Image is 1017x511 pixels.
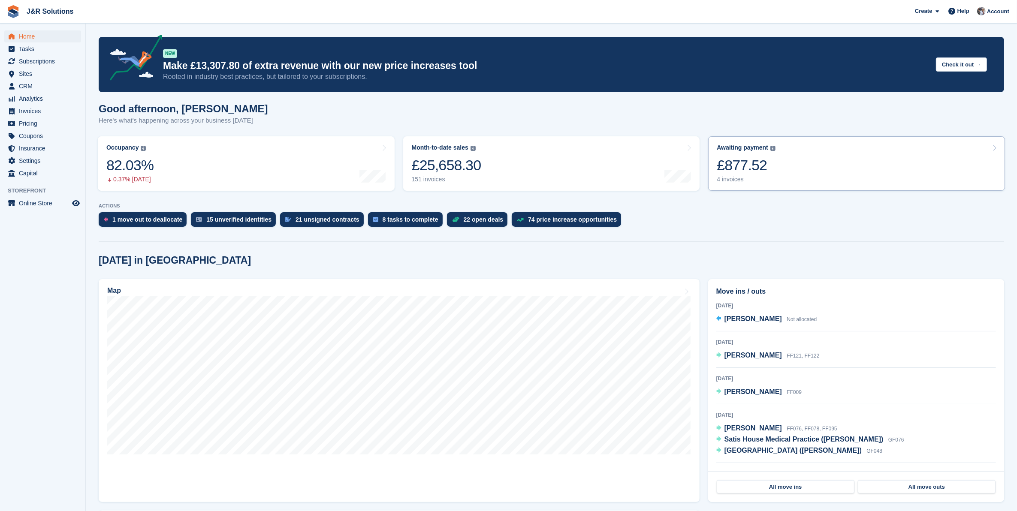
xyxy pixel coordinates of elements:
div: [DATE] [716,338,996,346]
a: All move ins [717,480,854,494]
span: Insurance [19,142,70,154]
a: 8 tasks to complete [368,212,447,231]
a: menu [4,130,81,142]
a: menu [4,80,81,92]
span: GF076 [888,437,904,443]
button: Check it out → [936,57,987,72]
div: £25,658.30 [412,156,481,174]
p: Make £13,307.80 of extra revenue with our new price increases tool [163,60,929,72]
img: icon-info-grey-7440780725fd019a000dd9b08b2336e03edf1995a4989e88bcd33f0948082b44.svg [770,146,776,151]
span: Storefront [8,186,85,195]
p: Rooted in industry best practices, but tailored to your subscriptions. [163,72,929,81]
a: Awaiting payment £877.52 4 invoices [708,136,1005,191]
div: [DATE] [716,411,996,419]
a: menu [4,105,81,117]
a: [PERSON_NAME] FF121, FF122 [716,350,820,361]
span: [PERSON_NAME] [724,388,782,395]
span: Help [957,7,969,15]
span: Sites [19,68,70,80]
a: Map [99,279,700,502]
div: [DATE] [716,302,996,310]
a: menu [4,55,81,67]
a: Satis House Medical Practice ([PERSON_NAME]) GF076 [716,434,904,445]
a: menu [4,93,81,105]
a: [PERSON_NAME] FF076, FF078, FF095 [716,423,837,434]
div: 22 open deals [464,216,504,223]
img: stora-icon-8386f47178a22dfd0bd8f6a31ec36ba5ce8667c1dd55bd0f319d3a0aa187defe.svg [7,5,20,18]
img: deal-1b604bf984904fb50ccaf53a9ad4b4a5d6e5aea283cecdc64d6e3604feb123c2.svg [452,216,459,222]
span: Create [915,7,932,15]
span: FF121, FF122 [787,353,819,359]
span: Settings [19,155,70,167]
img: price_increase_opportunities-93ffe204e8149a01c8c9dc8f82e8f89637d9d84a8eef4429ea346261dce0b2c0.svg [517,218,524,222]
span: FF009 [787,389,802,395]
a: menu [4,117,81,129]
div: 74 price increase opportunities [528,216,617,223]
div: 8 tasks to complete [383,216,438,223]
a: All move outs [858,480,996,494]
a: Preview store [71,198,81,208]
p: Here's what's happening across your business [DATE] [99,116,268,126]
div: NEW [163,49,177,58]
a: [PERSON_NAME] FF009 [716,387,802,398]
span: Coupons [19,130,70,142]
span: Subscriptions [19,55,70,67]
a: 22 open deals [447,212,512,231]
a: [PERSON_NAME] Not allocated [716,314,817,325]
span: Account [987,7,1009,16]
h2: [DATE] in [GEOGRAPHIC_DATA] [99,255,251,266]
div: 1 move out to deallocate [112,216,182,223]
h1: Good afternoon, [PERSON_NAME] [99,103,268,114]
a: 74 price increase opportunities [512,212,625,231]
span: Home [19,30,70,42]
a: 1 move out to deallocate [99,212,191,231]
a: 15 unverified identities [191,212,280,231]
div: 15 unverified identities [206,216,272,223]
div: 21 unsigned contracts [296,216,359,223]
div: Occupancy [106,144,139,151]
span: GF048 [866,448,882,454]
span: Online Store [19,197,70,209]
span: [GEOGRAPHIC_DATA] ([PERSON_NAME]) [724,447,862,454]
div: [DATE] [716,375,996,382]
div: 151 invoices [412,176,481,183]
div: Month-to-date sales [412,144,468,151]
a: menu [4,155,81,167]
img: contract_signature_icon-13c848040528278c33f63329250d36e43548de30e8caae1d1a13099fd9432cc5.svg [285,217,291,222]
a: menu [4,43,81,55]
a: menu [4,197,81,209]
span: [PERSON_NAME] [724,315,782,322]
a: menu [4,30,81,42]
img: move_outs_to_deallocate_icon-f764333ba52eb49d3ac5e1228854f67142a1ed5810a6f6cc68b1a99e826820c5.svg [104,217,108,222]
a: menu [4,68,81,80]
a: menu [4,167,81,179]
img: icon-info-grey-7440780725fd019a000dd9b08b2336e03edf1995a4989e88bcd33f0948082b44.svg [471,146,476,151]
img: task-75834270c22a3079a89374b754ae025e5fb1db73e45f91037f5363f120a921f8.svg [373,217,378,222]
div: £877.52 [717,156,776,174]
img: Steve Revell [977,7,986,15]
a: 21 unsigned contracts [280,212,368,231]
img: icon-info-grey-7440780725fd019a000dd9b08b2336e03edf1995a4989e88bcd33f0948082b44.svg [141,146,146,151]
span: [PERSON_NAME] [724,352,782,359]
span: Invoices [19,105,70,117]
div: 82.03% [106,156,154,174]
div: 0.37% [DATE] [106,176,154,183]
a: Month-to-date sales £25,658.30 151 invoices [403,136,700,191]
span: Analytics [19,93,70,105]
a: Occupancy 82.03% 0.37% [DATE] [98,136,395,191]
span: Satis House Medical Practice ([PERSON_NAME]) [724,436,884,443]
h2: Map [107,287,121,295]
a: [GEOGRAPHIC_DATA] ([PERSON_NAME]) GF048 [716,445,882,457]
div: 4 invoices [717,176,776,183]
span: Not allocated [787,316,817,322]
span: [PERSON_NAME] [724,424,782,432]
div: Awaiting payment [717,144,768,151]
p: ACTIONS [99,203,1004,209]
span: CRM [19,80,70,92]
div: [DATE] [716,470,996,478]
span: Tasks [19,43,70,55]
span: Pricing [19,117,70,129]
a: J&R Solutions [23,4,77,18]
span: FF076, FF078, FF095 [787,426,837,432]
a: menu [4,142,81,154]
